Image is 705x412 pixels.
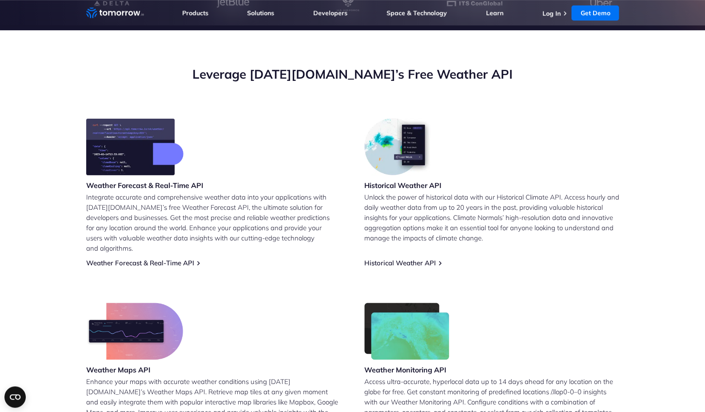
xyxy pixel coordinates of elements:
a: Developers [313,9,347,17]
a: Learn [486,9,503,17]
a: Space & Technology [386,9,447,17]
a: Get Demo [571,5,619,20]
a: Products [182,9,208,17]
a: Solutions [247,9,274,17]
h3: Weather Forecast & Real-Time API [86,180,203,190]
a: Home link [86,6,144,20]
h3: Weather Monitoring API [364,365,450,375]
h3: Weather Maps API [86,365,183,375]
button: Open CMP widget [4,386,26,408]
a: Log In [542,9,560,17]
h3: Historical Weather API [364,180,442,190]
p: Integrate accurate and comprehensive weather data into your applications with [DATE][DOMAIN_NAME]... [86,192,341,253]
a: Weather Forecast & Real-Time API [86,259,194,267]
a: Historical Weather API [364,259,436,267]
h2: Leverage [DATE][DOMAIN_NAME]’s Free Weather API [86,66,619,83]
p: Unlock the power of historical data with our Historical Climate API. Access hourly and daily weat... [364,192,619,243]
